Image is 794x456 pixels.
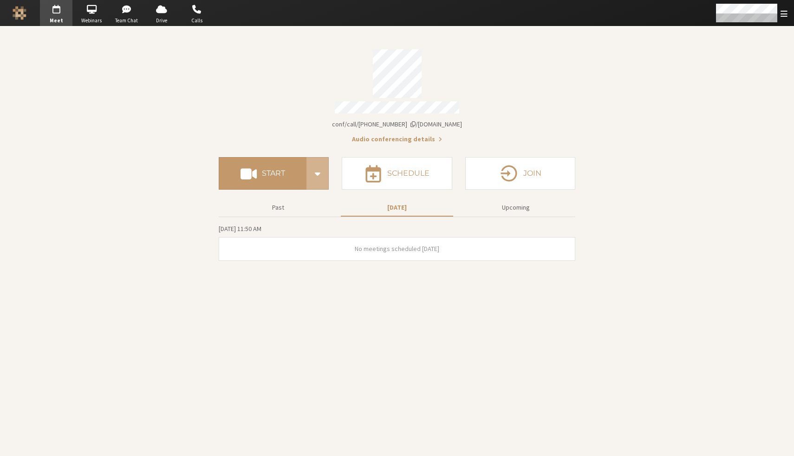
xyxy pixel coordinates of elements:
button: Start [219,157,306,190]
h4: Start [262,170,285,177]
span: Webinars [75,17,108,25]
span: Calls [181,17,213,25]
button: Upcoming [460,199,572,216]
section: Today's Meetings [219,224,575,261]
span: Copy my meeting room link [332,120,462,128]
img: Iotum [13,6,26,20]
span: Meet [40,17,72,25]
button: Join [465,157,575,190]
span: Team Chat [111,17,143,25]
iframe: Chat [771,432,787,449]
button: [DATE] [341,199,453,216]
span: No meetings scheduled [DATE] [355,245,439,253]
button: Audio conferencing details [352,134,442,144]
button: Schedule [342,157,452,190]
section: Account details [219,43,575,144]
h4: Join [523,170,541,177]
span: [DATE] 11:50 AM [219,225,261,233]
button: Past [222,199,334,216]
h4: Schedule [387,170,430,177]
span: Drive [145,17,178,25]
div: Start conference options [306,157,329,190]
button: Copy my meeting room linkCopy my meeting room link [332,119,462,129]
